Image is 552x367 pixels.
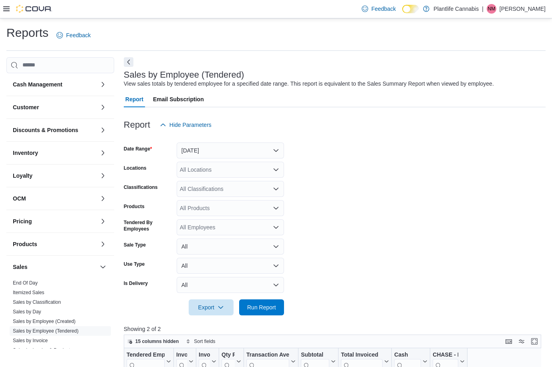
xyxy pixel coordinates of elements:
a: Itemized Sales [13,290,44,295]
h3: Loyalty [13,172,32,180]
div: Transaction Average [246,351,289,359]
button: Sales [13,263,97,271]
button: Next [124,57,133,67]
h3: Customer [13,103,39,111]
button: Discounts & Promotions [13,126,97,134]
button: Open list of options [273,224,279,231]
div: Total Invoiced [341,351,383,359]
button: Inventory [98,148,108,158]
label: Sale Type [124,242,146,248]
p: Plantlife Cannabis [433,4,479,14]
button: Keyboard shortcuts [504,337,514,346]
button: Loyalty [13,172,97,180]
button: All [177,258,284,274]
a: End Of Day [13,280,38,286]
h3: Pricing [13,217,32,225]
span: Sales by Employee (Tendered) [13,328,79,334]
span: Hide Parameters [169,121,212,129]
h3: Products [13,240,37,248]
button: All [177,277,284,293]
button: Sort fields [183,337,218,346]
div: View sales totals by tendered employee for a specified date range. This report is equivalent to t... [124,80,494,88]
span: Feedback [371,5,396,13]
button: Run Report [239,299,284,315]
div: Invoices Ref [199,351,210,359]
a: Sales by Classification [13,299,61,305]
h3: Sales by Employee (Tendered) [124,70,244,80]
label: Date Range [124,146,152,152]
span: Report [125,91,143,107]
span: Sort fields [194,338,215,345]
button: Cash Management [98,80,108,89]
div: Qty Per Transaction [222,351,235,359]
span: End Of Day [13,280,38,286]
label: Locations [124,165,147,171]
div: Tendered Employee [127,351,165,359]
a: Sales by Invoice & Product [13,347,70,353]
h1: Reports [6,25,48,41]
span: Run Report [247,303,276,311]
button: Open list of options [273,205,279,211]
button: Cash Management [13,80,97,88]
button: Export [189,299,234,315]
button: 15 columns hidden [124,337,182,346]
span: Sales by Invoice & Product [13,347,70,353]
button: [DATE] [177,142,284,158]
a: Feedback [53,27,94,43]
div: Invoices Sold [176,351,187,359]
span: Export [193,299,229,315]
span: NM [488,4,496,14]
div: Nicole Mowat [487,4,496,14]
button: Products [13,240,97,248]
a: Sales by Invoice [13,338,48,343]
button: All [177,239,284,255]
div: Cash [394,351,421,359]
h3: Sales [13,263,28,271]
img: Cova [16,5,52,13]
button: Hide Parameters [157,117,215,133]
h3: OCM [13,195,26,203]
h3: Cash Management [13,80,62,88]
h3: Discounts & Promotions [13,126,78,134]
button: Customer [98,102,108,112]
label: Products [124,203,145,210]
button: Loyalty [98,171,108,180]
label: Tendered By Employees [124,219,173,232]
a: Sales by Day [13,309,41,315]
button: OCM [13,195,97,203]
span: Sales by Classification [13,299,61,305]
button: Enter fullscreen [530,337,539,346]
div: CHASE - Integrated [433,351,458,359]
span: 15 columns hidden [135,338,179,345]
div: Subtotal [301,351,329,359]
p: | [482,4,484,14]
span: Email Subscription [153,91,204,107]
button: Products [98,239,108,249]
a: Feedback [359,1,399,17]
span: Feedback [66,31,91,39]
span: Dark Mode [402,13,403,14]
p: [PERSON_NAME] [500,4,546,14]
a: Sales by Employee (Tendered) [13,328,79,334]
button: OCM [98,194,108,203]
button: Display options [517,337,526,346]
button: Open list of options [273,186,279,192]
button: Pricing [98,217,108,226]
h3: Inventory [13,149,38,157]
a: Sales by Employee (Created) [13,319,76,324]
label: Classifications [124,184,158,191]
button: Sales [98,262,108,272]
p: Showing 2 of 2 [124,325,546,333]
button: Inventory [13,149,97,157]
h3: Report [124,120,150,130]
button: Pricing [13,217,97,225]
button: Open list of options [273,166,279,173]
button: Discounts & Promotions [98,125,108,135]
input: Dark Mode [402,5,419,13]
label: Is Delivery [124,280,148,287]
label: Use Type [124,261,145,267]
